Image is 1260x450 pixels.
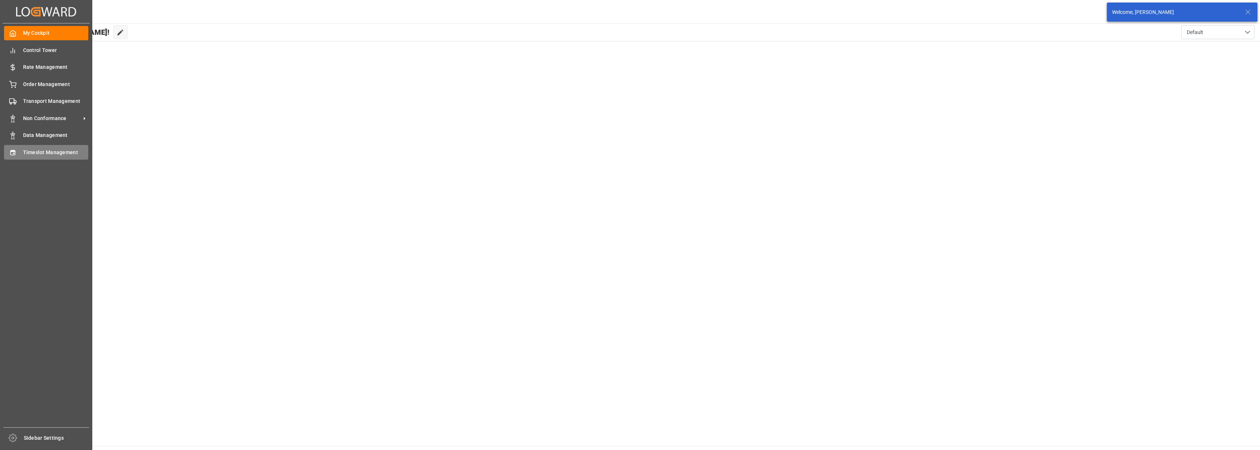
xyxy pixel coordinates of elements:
[31,25,110,39] span: Hello [PERSON_NAME]!
[1187,29,1203,36] span: Default
[23,97,89,105] span: Transport Management
[24,434,89,442] span: Sidebar Settings
[4,60,88,74] a: Rate Management
[4,43,88,57] a: Control Tower
[23,115,81,122] span: Non Conformance
[4,26,88,40] a: My Cockpit
[1112,8,1238,16] div: Welcome, [PERSON_NAME]
[4,128,88,142] a: Data Management
[4,94,88,108] a: Transport Management
[1181,25,1255,39] button: open menu
[4,145,88,159] a: Timeslot Management
[23,81,89,88] span: Order Management
[23,131,89,139] span: Data Management
[23,29,89,37] span: My Cockpit
[4,77,88,91] a: Order Management
[23,149,89,156] span: Timeslot Management
[23,63,89,71] span: Rate Management
[23,47,89,54] span: Control Tower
